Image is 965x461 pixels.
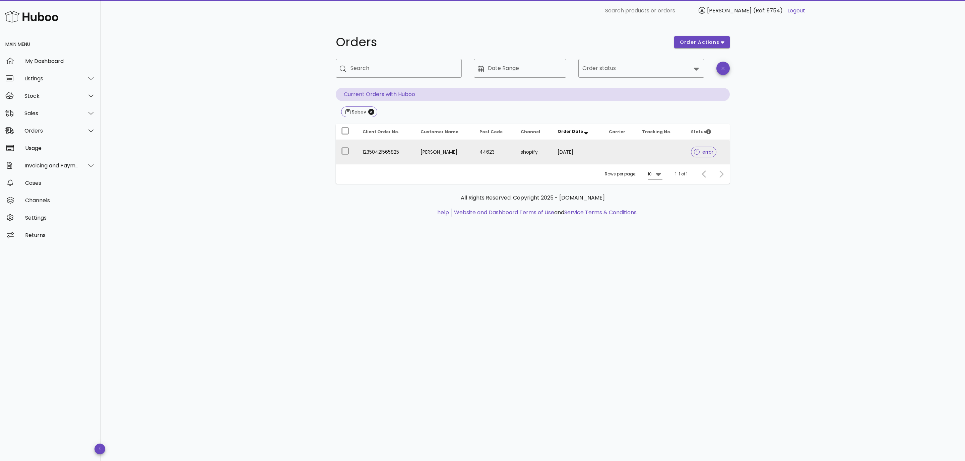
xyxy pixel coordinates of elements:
[415,140,474,164] td: [PERSON_NAME]
[415,124,474,140] th: Customer Name
[24,75,79,82] div: Listings
[363,129,399,135] span: Client Order No.
[521,129,540,135] span: Channel
[479,129,503,135] span: Post Code
[25,180,95,186] div: Cases
[24,93,79,99] div: Stock
[336,88,730,101] p: Current Orders with Huboo
[357,124,415,140] th: Client Order No.
[515,124,552,140] th: Channel
[25,232,95,238] div: Returns
[753,7,783,14] span: (Ref: 9754)
[515,140,552,164] td: shopify
[637,124,686,140] th: Tracking No.
[787,7,805,15] a: Logout
[578,59,704,78] div: Order status
[357,140,415,164] td: 12350421565825
[552,140,603,164] td: [DATE]
[452,209,637,217] li: and
[24,110,79,117] div: Sales
[674,36,730,48] button: order actions
[24,162,79,169] div: Invoicing and Payments
[686,124,730,140] th: Status
[350,108,366,115] div: Sabev
[605,164,662,184] div: Rows per page:
[437,209,449,216] a: help
[25,197,95,204] div: Channels
[552,124,603,140] th: Order Date: Sorted descending. Activate to remove sorting.
[368,109,374,115] button: Close
[694,150,714,154] span: error
[564,209,637,216] a: Service Terms & Conditions
[603,124,637,140] th: Carrier
[5,9,58,24] img: Huboo Logo
[648,169,662,179] div: 10Rows per page:
[474,140,515,164] td: 44623
[648,171,652,177] div: 10
[24,128,79,134] div: Orders
[691,129,711,135] span: Status
[558,129,583,134] span: Order Date
[336,36,666,48] h1: Orders
[421,129,458,135] span: Customer Name
[642,129,671,135] span: Tracking No.
[609,129,625,135] span: Carrier
[707,7,752,14] span: [PERSON_NAME]
[25,215,95,221] div: Settings
[454,209,554,216] a: Website and Dashboard Terms of Use
[25,145,95,151] div: Usage
[474,124,515,140] th: Post Code
[680,39,720,46] span: order actions
[675,171,688,177] div: 1-1 of 1
[341,194,724,202] p: All Rights Reserved. Copyright 2025 - [DOMAIN_NAME]
[25,58,95,64] div: My Dashboard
